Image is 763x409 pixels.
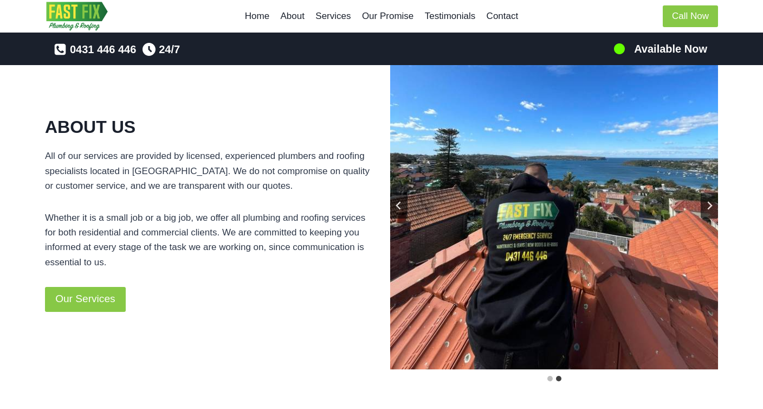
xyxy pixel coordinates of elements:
button: Go to first slide [701,193,718,219]
div: 2 of 2 [390,41,718,369]
button: Go to slide 2 [556,376,561,381]
p: Whether it is a small job or a big job, we offer all plumbing and roofing services for both resid... [45,210,373,270]
button: Previous slide [390,193,408,219]
a: About [275,3,310,29]
a: Our Promise [357,3,419,29]
a: Services [310,3,357,29]
h1: ABOUT US [45,114,373,140]
a: Testimonials [419,3,481,29]
span: 24/7 [159,41,180,58]
a: Call Now [663,5,718,28]
span: Our Services [55,291,115,308]
span: 0431 446 446 [70,41,136,58]
a: Our Services [45,287,126,312]
a: Contact [481,3,523,29]
a: 0431 446 446 [54,41,136,58]
a: Home [240,3,275,29]
button: Go to slide 1 [547,376,553,381]
p: All of our services are provided by licensed, experienced plumbers and roofing specialists locate... [45,149,373,193]
h5: Available Now [634,41,707,57]
ul: Select a slide to show [390,374,718,383]
img: 100-percents.png [613,42,626,55]
nav: Primary Navigation [240,3,524,29]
